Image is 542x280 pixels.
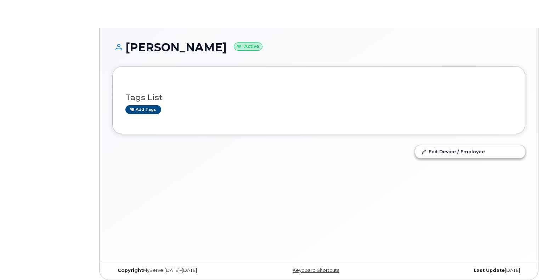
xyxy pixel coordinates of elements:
[474,268,505,273] strong: Last Update
[118,268,143,273] strong: Copyright
[112,268,250,273] div: MyServe [DATE]–[DATE]
[125,93,512,102] h3: Tags List
[125,105,161,114] a: Add tags
[234,42,262,51] small: Active
[112,41,525,53] h1: [PERSON_NAME]
[293,268,339,273] a: Keyboard Shortcuts
[415,145,525,158] a: Edit Device / Employee
[388,268,525,273] div: [DATE]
